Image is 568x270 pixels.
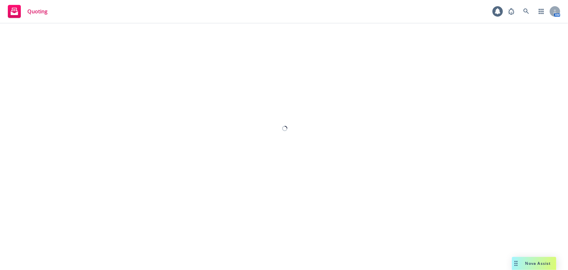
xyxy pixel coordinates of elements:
div: Drag to move [512,257,520,270]
a: Search [520,5,533,18]
span: Quoting [27,9,48,14]
span: Nova Assist [525,261,551,266]
a: Report a Bug [505,5,518,18]
a: Switch app [535,5,548,18]
button: Nova Assist [512,257,556,270]
a: Quoting [5,2,50,21]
